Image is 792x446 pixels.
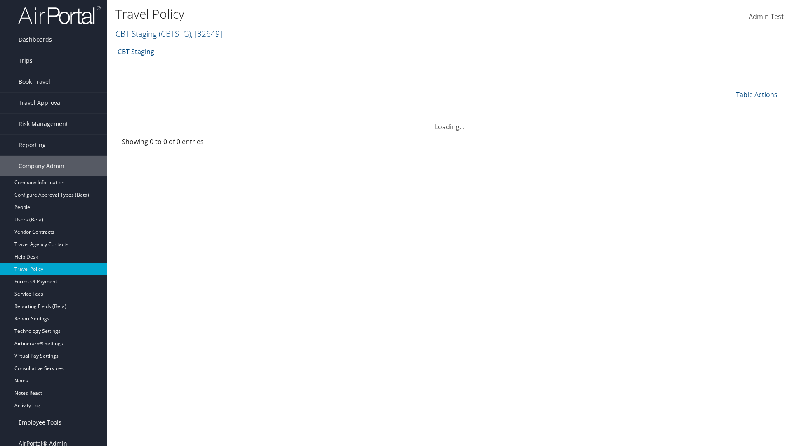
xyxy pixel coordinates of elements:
a: Table Actions [736,90,778,99]
span: Dashboards [19,29,52,50]
div: Loading... [115,112,784,132]
img: airportal-logo.png [18,5,101,25]
span: Admin Test [749,12,784,21]
a: CBT Staging [118,43,154,60]
a: Admin Test [749,4,784,30]
div: Showing 0 to 0 of 0 entries [122,137,276,151]
span: Trips [19,50,33,71]
span: Reporting [19,135,46,155]
span: Travel Approval [19,93,62,113]
span: ( CBTSTG ) [159,28,191,39]
span: Book Travel [19,71,50,92]
span: Company Admin [19,156,64,176]
span: Employee Tools [19,412,61,433]
a: CBT Staging [115,28,222,39]
span: Risk Management [19,114,68,134]
h1: Travel Policy [115,5,561,23]
span: , [ 32649 ] [191,28,222,39]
